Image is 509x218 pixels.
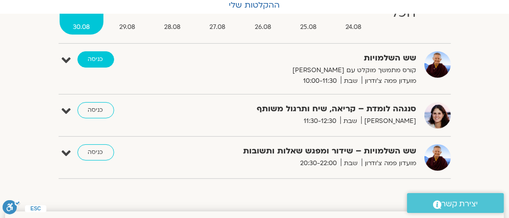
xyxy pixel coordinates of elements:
[341,76,362,86] span: שבת
[60,22,103,33] span: 30.08
[340,116,361,127] span: שבת
[77,144,114,161] a: כניסה
[300,76,341,86] span: 10:00-11:30
[361,116,417,127] span: [PERSON_NAME]
[341,158,362,169] span: שבת
[150,22,194,33] span: 28.08
[198,102,417,116] strong: סנגהה לומדת – קריאה, שיח ותרגול משותף
[332,22,375,33] span: 24.08
[241,22,284,33] span: 26.08
[77,51,114,68] a: כניסה
[105,22,148,33] span: 29.08
[286,22,330,33] span: 25.08
[301,116,340,127] span: 11:30-12:30
[198,144,417,158] strong: שש השלמויות – שידור ומפגש שאלות ותשובות
[77,102,114,118] a: כניסה
[362,76,417,86] span: מועדון פמה צ'ודרון
[297,158,341,169] span: 20:30-22:00
[198,65,417,76] p: קורס מתמשך מוקלט עם [PERSON_NAME]
[442,197,478,211] span: יצירת קשר
[198,51,417,65] strong: שש השלמויות
[196,22,239,33] span: 27.08
[362,158,417,169] span: מועדון פמה צ'ודרון
[407,193,504,213] a: יצירת קשר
